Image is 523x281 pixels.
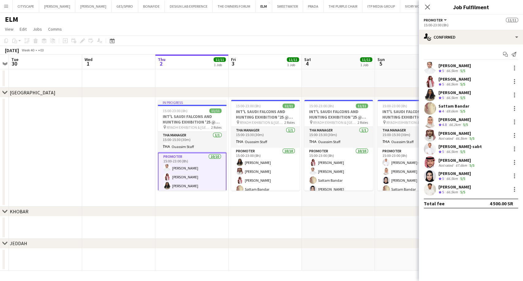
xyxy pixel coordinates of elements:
div: [PERSON_NAME] [438,90,471,95]
span: Wed [85,57,93,62]
div: [DATE] [5,47,19,53]
div: 66.5km [445,149,459,154]
app-skills-label: 5/5 [460,190,465,194]
app-skills-label: 5/5 [460,109,465,113]
span: Week 40 [20,48,36,52]
div: [PERSON_NAME] [438,63,471,68]
button: PRADA [303,0,324,12]
span: 11/11 [506,18,518,22]
span: 1 [84,60,93,67]
span: Comms [48,26,62,32]
button: [PERSON_NAME] [39,0,75,12]
button: IVORY WORLDWIDE [400,0,439,12]
span: Sat [304,57,311,62]
button: BONAFIDE [138,0,165,12]
span: 11/11 [356,104,368,108]
a: Edit [17,25,29,33]
span: 15:00-23:00 (8h) [236,104,261,108]
div: [PERSON_NAME]-sabt [438,144,482,149]
app-card-role: THA Manager1/115:00-15:30 (30m)Ouassim Staff [377,127,446,148]
a: View [2,25,16,33]
span: 4 [303,60,311,67]
h3: INT'L SAUDI FALCONS AND HUNTING EXHIBITION '25 @ [GEOGRAPHIC_DATA] - [GEOGRAPHIC_DATA] [231,109,300,120]
span: 2 Roles [284,120,295,125]
h3: INT'L SAUDI FALCONS AND HUNTING EXHIBITION '25 @ [GEOGRAPHIC_DATA] - [GEOGRAPHIC_DATA] [158,114,226,125]
span: 5 [442,176,444,181]
div: [PERSON_NAME] [438,117,471,122]
a: Comms [46,25,64,33]
span: 11/11 [209,108,222,113]
div: 66.2km [448,122,462,127]
app-skills-label: 5/5 [460,176,465,181]
div: 66.5km [445,176,459,181]
span: 30 [10,60,18,67]
span: RIYADH EXHIBITION & [GEOGRAPHIC_DATA] - [GEOGRAPHIC_DATA] [167,125,211,130]
h3: Job Fulfilment [419,3,523,11]
app-card-role: Promoter10/1015:00-23:00 (8h)[PERSON_NAME][PERSON_NAME]Sattam Bandar[PERSON_NAME] [304,148,373,249]
div: 15:00-23:00 (8h) [424,23,518,27]
div: 1 Job [214,63,225,67]
span: 5 [377,60,385,67]
div: Not rated [438,163,454,168]
span: Tue [11,57,18,62]
span: 5 [442,190,444,194]
span: 11/11 [360,57,372,62]
div: [PERSON_NAME] [438,76,471,82]
span: RIYADH EXHIBITION & [GEOGRAPHIC_DATA] - [GEOGRAPHIC_DATA] [313,120,358,125]
div: Not rated [438,136,454,141]
app-skills-label: 5/5 [460,95,465,100]
app-skills-label: 5/5 [460,82,465,86]
div: [PERSON_NAME] [438,158,476,163]
span: 2 Roles [358,120,368,125]
div: KHOBAR [10,208,28,215]
h1: ELM [5,15,18,24]
app-card-role: THA Manager1/115:00-15:30 (30m)Ouassim Staff [158,132,226,153]
a: Jobs [30,25,44,33]
div: 66.5km [445,95,459,101]
span: 11/11 [214,57,226,62]
button: Promoter [424,18,448,22]
span: 11/11 [282,104,295,108]
div: Total fee [424,200,445,207]
div: 66.5km [454,136,468,141]
app-skills-label: 5/5 [463,122,468,127]
app-card-role: Promoter10/1015:00-23:00 (8h)[PERSON_NAME][PERSON_NAME][PERSON_NAME]Sattam Bandar [231,148,300,249]
span: Sun [377,57,385,62]
div: 66.5km [445,68,459,74]
div: 1 Job [360,63,372,67]
span: 3 [230,60,236,67]
div: 66.5km [445,82,459,87]
span: 4.8 [442,122,447,127]
span: Thu [158,57,165,62]
button: SWEETWATER [272,0,303,12]
span: Fri [231,57,236,62]
button: ITP MEDIA GROUP [362,0,400,12]
span: 5 [442,149,444,154]
app-card-role: THA Manager1/115:00-15:30 (30m)Ouassim Staff [304,127,373,148]
button: [PERSON_NAME] [75,0,112,12]
app-card-role: Promoter10/1015:00-23:00 (8h)[PERSON_NAME]-sabt[PERSON_NAME][PERSON_NAME]Sattam Bandar [377,148,446,249]
span: 5 [442,95,444,100]
span: 5 [442,82,444,86]
span: 15:00-23:00 (8h) [382,104,407,108]
app-card-role: THA Manager1/115:00-15:30 (30m)Ouassim Staff [231,127,300,148]
span: 15:00-23:00 (8h) [309,104,334,108]
button: DESIGN LAB EXPERIENCE [165,0,213,12]
div: In progress [158,100,226,105]
span: 2 Roles [211,125,222,130]
app-skills-label: 5/5 [469,163,474,168]
div: 67.6km [454,163,468,168]
span: View [5,26,13,32]
div: 69.6km [445,109,459,114]
button: CITYSCAPE [13,0,39,12]
button: THE OWNERS FORUM [213,0,256,12]
span: RIYADH EXHIBITION & [GEOGRAPHIC_DATA] - [GEOGRAPHIC_DATA] [240,120,284,125]
div: 4 500.00 SR [490,200,513,207]
h3: INT'L SAUDI FALCONS AND HUNTING EXHIBITION '25 @ [GEOGRAPHIC_DATA] - [GEOGRAPHIC_DATA] [304,109,373,120]
div: [PERSON_NAME] [438,184,471,190]
app-job-card: 15:00-23:00 (8h)11/11INT'L SAUDI FALCONS AND HUNTING EXHIBITION '25 @ [GEOGRAPHIC_DATA] - [GEOGRA... [377,100,446,191]
span: 15:00-23:00 (8h) [163,108,188,113]
span: 5 [442,68,444,73]
span: 11/11 [287,57,299,62]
